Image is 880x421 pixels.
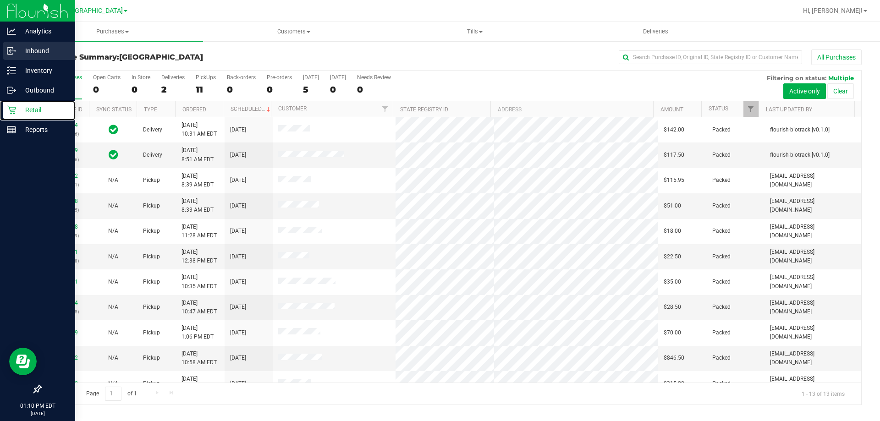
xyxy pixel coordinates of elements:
[52,147,78,153] a: 11821259
[108,227,118,235] button: N/A
[143,354,160,362] span: Pickup
[631,27,681,36] span: Deliveries
[230,126,246,134] span: [DATE]
[231,106,272,112] a: Scheduled
[664,379,684,388] span: $315.00
[794,387,852,400] span: 1 - 13 of 13 items
[143,126,162,134] span: Delivery
[303,84,319,95] div: 5
[143,176,160,185] span: Pickup
[16,85,71,96] p: Outbound
[811,49,862,65] button: All Purchases
[108,253,118,260] span: Not Applicable
[108,279,118,285] span: Not Applicable
[52,224,78,230] a: 11822348
[181,197,214,214] span: [DATE] 8:33 AM EDT
[181,146,214,164] span: [DATE] 8:51 AM EDT
[230,176,246,185] span: [DATE]
[712,227,731,235] span: Packed
[7,46,16,55] inline-svg: Inbound
[143,379,160,388] span: Pickup
[22,27,203,36] span: Purchases
[619,50,802,64] input: Search Purchase ID, Original ID, State Registry ID or Customer Name...
[143,227,160,235] span: Pickup
[770,126,830,134] span: flourish-biotrack [v0.1.0]
[108,228,118,234] span: Not Applicable
[161,74,185,81] div: Deliveries
[7,105,16,115] inline-svg: Retail
[52,355,78,361] a: 11782132
[664,303,681,312] span: $28.50
[384,22,565,41] a: Tills
[770,197,856,214] span: [EMAIL_ADDRESS][DOMAIN_NAME]
[119,53,203,61] span: [GEOGRAPHIC_DATA]
[400,106,448,113] a: State Registry ID
[22,22,203,41] a: Purchases
[7,66,16,75] inline-svg: Inventory
[143,278,160,286] span: Pickup
[40,53,314,61] h3: Purchase Summary:
[770,151,830,159] span: flourish-biotrack [v0.1.0]
[143,328,160,337] span: Pickup
[712,303,731,312] span: Packed
[60,7,123,15] span: [GEOGRAPHIC_DATA]
[144,106,157,113] a: Type
[828,74,854,82] span: Multiple
[7,86,16,95] inline-svg: Outbound
[712,126,731,134] span: Packed
[664,328,681,337] span: $70.00
[181,299,217,316] span: [DATE] 10:47 AM EDT
[109,123,118,136] span: In Sync
[52,329,78,336] a: 11793199
[203,22,384,41] a: Customers
[108,177,118,183] span: Not Applicable
[108,176,118,185] button: N/A
[230,379,246,388] span: [DATE]
[378,101,393,117] a: Filter
[770,223,856,240] span: [EMAIL_ADDRESS][DOMAIN_NAME]
[203,27,384,36] span: Customers
[664,151,684,159] span: $117.50
[143,151,162,159] span: Delivery
[357,84,391,95] div: 0
[766,106,812,113] a: Last Updated By
[664,278,681,286] span: $35.00
[712,354,731,362] span: Packed
[181,121,217,138] span: [DATE] 10:31 AM EDT
[132,84,150,95] div: 0
[712,202,731,210] span: Packed
[267,84,292,95] div: 0
[230,252,246,261] span: [DATE]
[108,202,118,209] span: Not Applicable
[181,324,214,341] span: [DATE] 1:06 PM EDT
[230,227,246,235] span: [DATE]
[712,278,731,286] span: Packed
[770,273,856,290] span: [EMAIL_ADDRESS][DOMAIN_NAME]
[712,252,731,261] span: Packed
[712,151,731,159] span: Packed
[96,106,132,113] a: Sync Status
[108,303,118,312] button: N/A
[767,74,826,82] span: Filtering on status:
[52,279,78,285] a: 11822021
[565,22,746,41] a: Deliveries
[770,375,856,392] span: [EMAIL_ADDRESS][DOMAIN_NAME]
[490,101,653,117] th: Address
[712,328,731,337] span: Packed
[303,74,319,81] div: [DATE]
[52,249,78,255] a: 11822841
[143,252,160,261] span: Pickup
[7,125,16,134] inline-svg: Reports
[181,273,217,290] span: [DATE] 10:35 AM EDT
[52,122,78,128] a: 11816924
[78,387,144,401] span: Page of 1
[664,202,681,210] span: $51.00
[664,176,684,185] span: $115.95
[161,84,185,95] div: 2
[664,354,684,362] span: $846.50
[132,74,150,81] div: In Store
[664,252,681,261] span: $22.50
[230,202,246,210] span: [DATE]
[227,74,256,81] div: Back-orders
[230,151,246,159] span: [DATE]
